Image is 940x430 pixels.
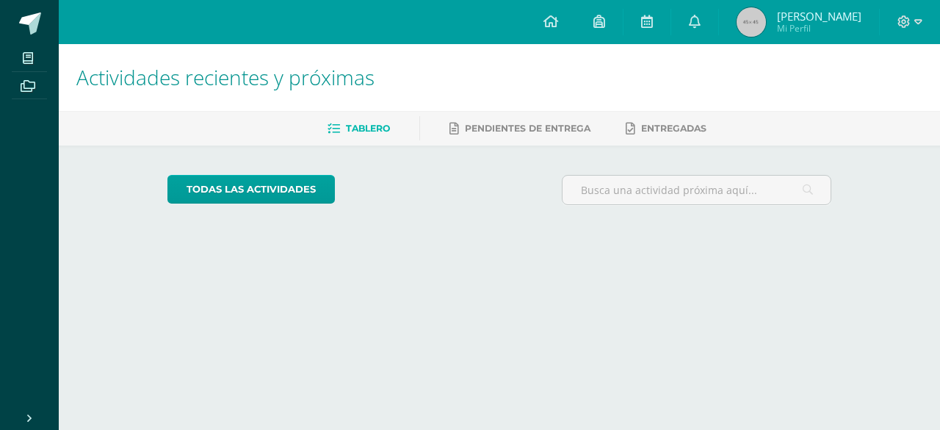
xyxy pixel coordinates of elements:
[449,117,590,140] a: Pendientes de entrega
[777,9,861,24] span: [PERSON_NAME]
[737,7,766,37] img: 45x45
[465,123,590,134] span: Pendientes de entrega
[626,117,706,140] a: Entregadas
[641,123,706,134] span: Entregadas
[76,63,375,91] span: Actividades recientes y próximas
[346,123,390,134] span: Tablero
[777,22,861,35] span: Mi Perfil
[563,176,831,204] input: Busca una actividad próxima aquí...
[167,175,335,204] a: todas las Actividades
[328,117,390,140] a: Tablero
